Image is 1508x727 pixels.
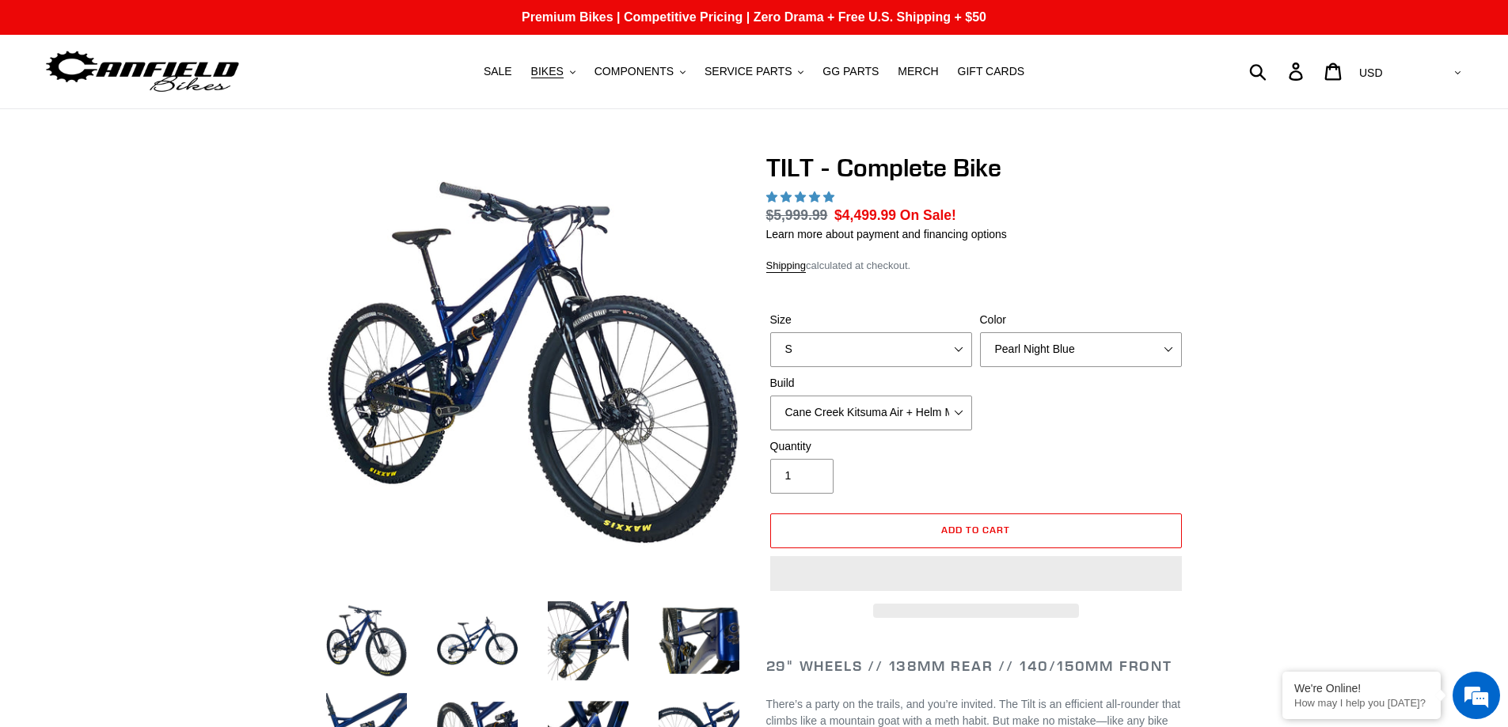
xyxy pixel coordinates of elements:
img: Load image into Gallery viewer, TILT - Complete Bike [434,597,521,684]
span: 5.00 stars [766,191,838,203]
div: We're Online! [1294,682,1429,695]
p: How may I help you today? [1294,697,1429,709]
h1: TILT - Complete Bike [766,153,1186,183]
button: BIKES [523,61,583,82]
span: $4,499.99 [834,207,896,223]
span: GG PARTS [822,65,879,78]
img: TILT - Complete Bike [326,156,739,569]
span: COMPONENTS [594,65,674,78]
a: GIFT CARDS [950,61,1033,82]
a: GG PARTS [815,61,887,82]
label: Size [770,312,972,328]
span: On Sale! [900,205,956,225]
a: MERCH [890,61,946,82]
label: Build [770,375,972,392]
span: MERCH [898,65,938,78]
img: Load image into Gallery viewer, TILT - Complete Bike [655,597,743,684]
a: SALE [476,61,520,82]
button: COMPONENTS [587,61,693,82]
label: Quantity [770,438,972,455]
span: BIKES [531,65,564,78]
label: Color [980,312,1182,328]
button: SERVICE PARTS [697,61,811,82]
img: Canfield Bikes [44,47,241,97]
span: Add to cart [941,524,1010,536]
span: SERVICE PARTS [705,65,792,78]
button: Add to cart [770,513,1182,548]
div: calculated at checkout. [766,258,1186,274]
span: SALE [484,65,512,78]
a: Learn more about payment and financing options [766,228,1007,240]
h2: 29" Wheels // 138mm Rear // 140/150mm Front [766,657,1186,675]
img: Load image into Gallery viewer, TILT - Complete Bike [545,597,632,684]
a: Shipping [766,259,807,273]
span: GIFT CARDS [958,65,1025,78]
input: Search [1258,54,1298,89]
img: Load image into Gallery viewer, TILT - Complete Bike [323,597,410,684]
s: $5,999.99 [766,207,828,223]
